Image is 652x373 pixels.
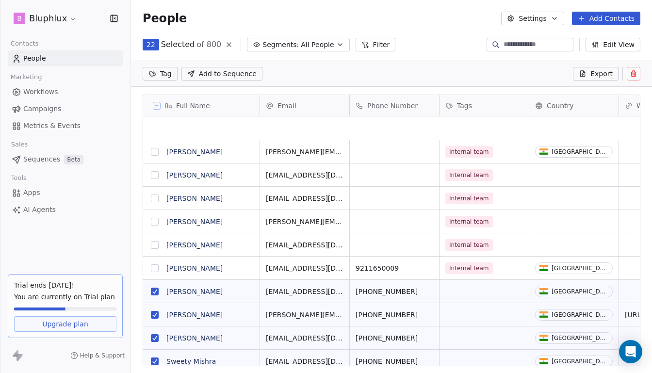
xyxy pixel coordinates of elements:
[356,310,433,320] span: [PHONE_NUMBER]
[70,352,125,359] a: Help & Support
[501,12,564,25] button: Settings
[529,95,619,116] div: Country
[80,352,125,359] span: Help & Support
[8,202,123,218] a: AI Agents
[166,357,216,365] a: Sweety Mishra
[445,169,493,181] span: Internal team
[143,116,260,366] div: grid
[445,146,493,158] span: Internal team
[445,262,493,274] span: Internal team
[266,147,343,157] span: [PERSON_NAME][EMAIL_ADDRESS][DOMAIN_NAME]
[14,292,116,302] span: You are currently on Trial plan
[266,310,343,320] span: [PERSON_NAME][EMAIL_ADDRESS][DOMAIN_NAME]
[8,50,123,66] a: People
[552,148,608,155] div: [GEOGRAPHIC_DATA]
[266,194,343,203] span: [EMAIL_ADDRESS][DOMAIN_NAME]
[262,40,299,50] span: Segments:
[457,101,472,111] span: Tags
[23,53,46,64] span: People
[8,84,123,100] a: Workflows
[181,67,262,81] button: Add to Sequence
[590,69,613,79] span: Export
[23,205,56,215] span: AI Agents
[143,67,178,81] button: Tag
[8,118,123,134] a: Metrics & Events
[350,95,439,116] div: Phone Number
[301,40,334,50] span: All People
[260,95,349,116] div: Email
[199,69,257,79] span: Add to Sequence
[29,12,67,25] span: Bluphlux
[176,101,210,111] span: Full Name
[166,171,223,179] a: [PERSON_NAME]
[356,287,433,296] span: [PHONE_NUMBER]
[7,137,32,152] span: Sales
[8,151,123,167] a: SequencesBeta
[266,263,343,273] span: [EMAIL_ADDRESS][DOMAIN_NAME]
[166,218,223,226] a: [PERSON_NAME]
[266,240,343,250] span: [EMAIL_ADDRESS][DOMAIN_NAME]
[166,148,223,156] a: [PERSON_NAME]
[445,193,493,204] span: Internal team
[23,87,58,97] span: Workflows
[266,333,343,343] span: [EMAIL_ADDRESS][DOMAIN_NAME]
[143,95,260,116] div: Full Name
[6,36,43,51] span: Contacts
[440,95,529,116] div: Tags
[143,11,187,26] span: People
[619,340,642,363] div: Open Intercom Messenger
[445,239,493,251] span: Internal team
[166,241,223,249] a: [PERSON_NAME]
[160,69,172,79] span: Tag
[547,101,574,111] span: Country
[12,10,79,27] button: BBluphlux
[552,311,608,318] div: [GEOGRAPHIC_DATA]
[147,40,155,49] span: 22
[445,216,493,227] span: Internal team
[17,14,22,23] span: B
[552,288,608,295] div: [GEOGRAPHIC_DATA]
[143,39,159,50] button: 22
[266,217,343,227] span: [PERSON_NAME][EMAIL_ADDRESS][PERSON_NAME][DOMAIN_NAME]
[572,12,640,25] button: Add Contacts
[7,171,31,185] span: Tools
[161,39,195,50] span: Selected
[266,170,343,180] span: [EMAIL_ADDRESS][DOMAIN_NAME]
[8,101,123,117] a: Campaigns
[64,155,83,164] span: Beta
[552,335,608,341] div: [GEOGRAPHIC_DATA]
[14,316,116,332] a: Upgrade plan
[23,121,81,131] span: Metrics & Events
[573,67,619,81] button: Export
[367,101,418,111] span: Phone Number
[266,357,343,366] span: [EMAIL_ADDRESS][DOMAIN_NAME]
[23,104,61,114] span: Campaigns
[277,101,296,111] span: Email
[166,288,223,295] a: [PERSON_NAME]
[552,358,608,365] div: [GEOGRAPHIC_DATA]
[166,311,223,319] a: [PERSON_NAME]
[23,188,40,198] span: Apps
[356,263,433,273] span: 9211650009
[266,287,343,296] span: [EMAIL_ADDRESS][DOMAIN_NAME]
[166,195,223,202] a: [PERSON_NAME]
[552,265,608,272] div: [GEOGRAPHIC_DATA]
[356,333,433,343] span: [PHONE_NUMBER]
[356,357,433,366] span: [PHONE_NUMBER]
[23,154,60,164] span: Sequences
[42,319,88,329] span: Upgrade plan
[356,38,396,51] button: Filter
[166,264,223,272] a: [PERSON_NAME]
[14,280,116,290] div: Trial ends [DATE]!
[6,70,46,84] span: Marketing
[196,39,221,50] span: of 800
[166,334,223,342] a: [PERSON_NAME]
[8,185,123,201] a: Apps
[586,38,640,51] button: Edit View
